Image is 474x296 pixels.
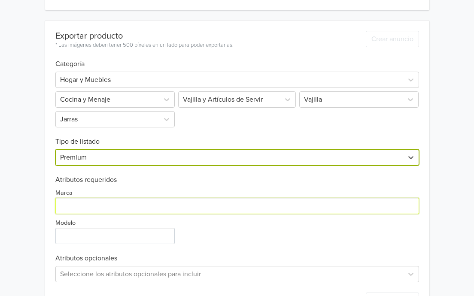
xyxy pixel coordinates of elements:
h6: Atributos requeridos [55,176,419,184]
label: Marca [55,188,73,198]
div: Exportar producto [55,31,234,41]
label: Modelo [55,218,76,228]
button: Crear anuncio [366,31,419,47]
h6: Tipo de listado [55,127,419,146]
h6: Atributos opcionales [55,254,419,263]
div: * Las imágenes deben tener 500 píxeles en un lado para poder exportarlas. [55,41,234,50]
h6: Categoría [55,50,419,68]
